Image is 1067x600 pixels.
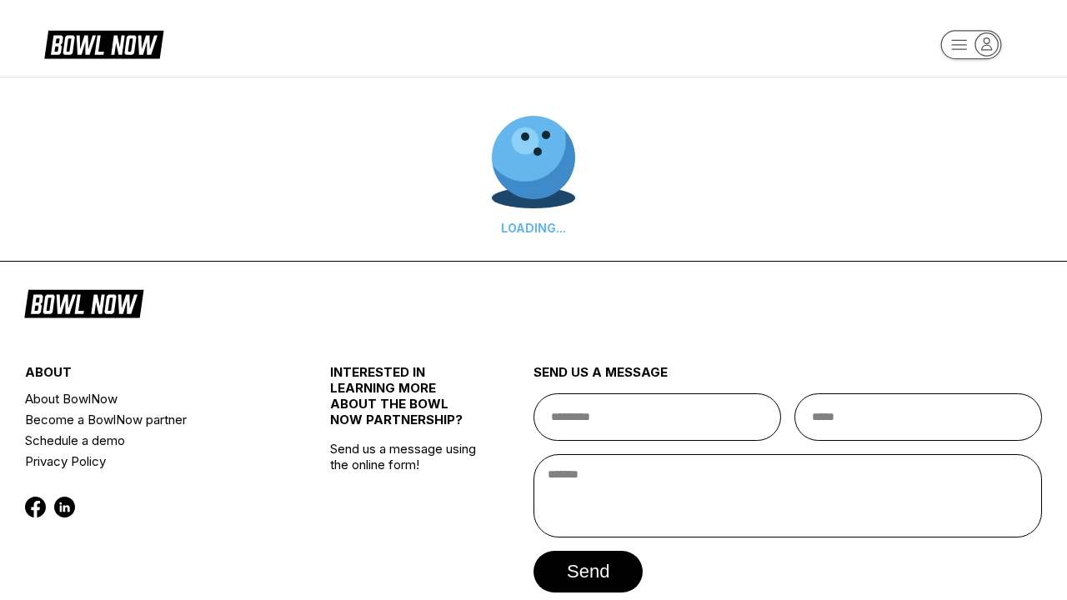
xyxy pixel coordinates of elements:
[25,430,279,451] a: Schedule a demo
[25,451,279,472] a: Privacy Policy
[533,364,1042,393] div: send us a message
[25,409,279,430] a: Become a BowlNow partner
[25,364,279,388] div: about
[533,551,643,592] button: send
[330,364,483,441] div: INTERESTED IN LEARNING MORE ABOUT THE BOWL NOW PARTNERSHIP?
[25,388,279,409] a: About BowlNow
[492,221,575,235] div: LOADING...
